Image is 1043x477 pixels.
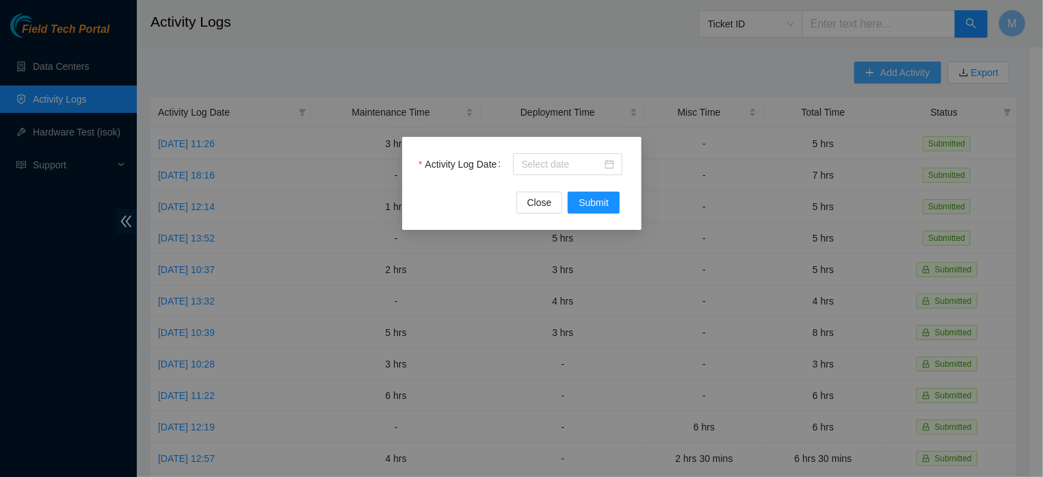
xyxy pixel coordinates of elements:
span: Submit [579,195,609,210]
button: Submit [568,192,620,214]
span: Close [527,195,551,210]
input: Activity Log Date [521,157,602,172]
label: Activity Log Date [419,153,506,175]
button: Close [516,192,562,214]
